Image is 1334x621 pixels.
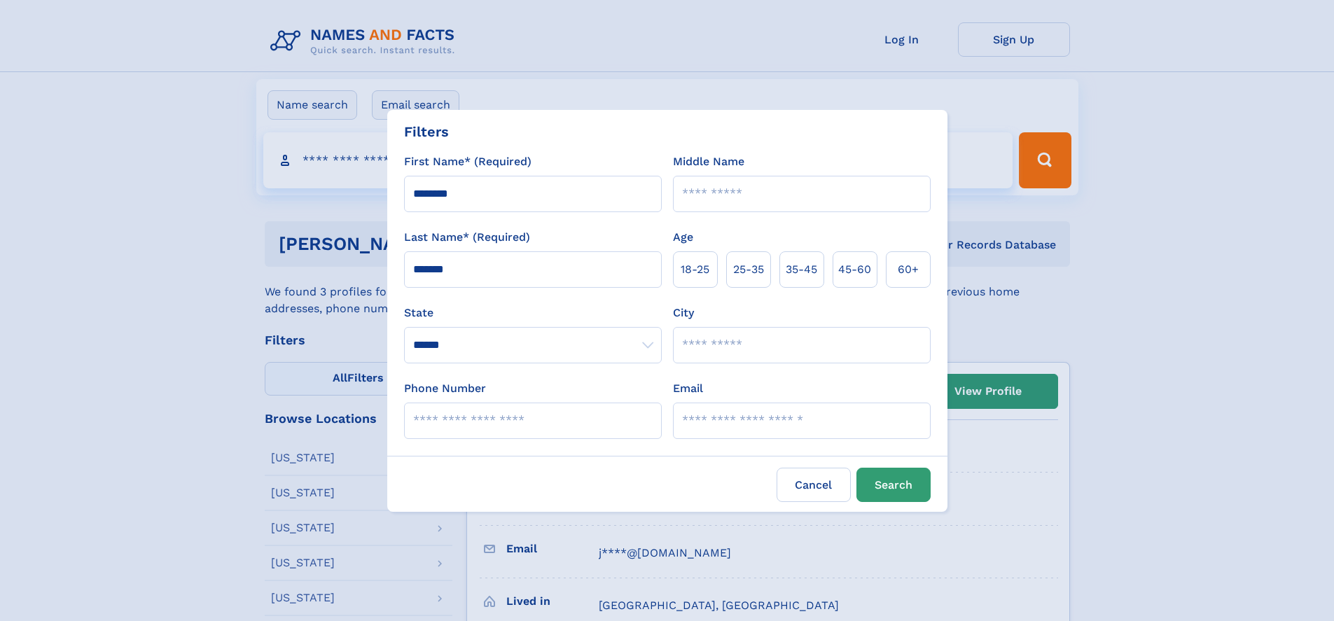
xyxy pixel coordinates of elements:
[856,468,931,502] button: Search
[898,261,919,278] span: 60+
[733,261,764,278] span: 25‑35
[404,229,530,246] label: Last Name* (Required)
[838,261,871,278] span: 45‑60
[404,380,486,397] label: Phone Number
[404,121,449,142] div: Filters
[404,305,662,321] label: State
[777,468,851,502] label: Cancel
[673,380,703,397] label: Email
[673,305,694,321] label: City
[673,153,744,170] label: Middle Name
[681,261,709,278] span: 18‑25
[673,229,693,246] label: Age
[404,153,531,170] label: First Name* (Required)
[786,261,817,278] span: 35‑45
